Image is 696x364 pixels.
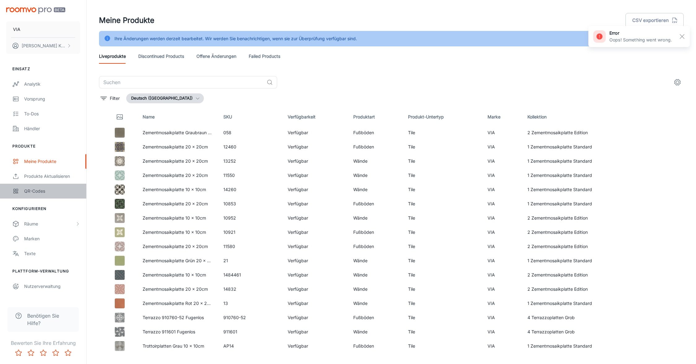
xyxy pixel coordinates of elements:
[348,225,403,239] td: Fußböden
[24,188,80,195] div: QR-Codes
[609,30,672,36] h6: error
[143,244,208,249] a: Zementmosaikplatte 20 x 20cm
[522,182,603,197] td: 1 Zementmosaikplatte Standard
[218,225,283,239] td: 10921
[126,93,204,103] button: Deutsch ([GEOGRAPHIC_DATA])
[218,325,283,339] td: 911601
[671,76,684,88] button: settings
[13,26,20,33] p: VIA
[218,197,283,211] td: 10853
[143,158,208,164] a: Zementmosaikplatte 20 x 20cm
[218,268,283,282] td: 1484461
[403,182,483,197] td: Tile
[348,296,403,310] td: Wände
[218,282,283,296] td: 14832
[24,158,80,165] div: Meine Produkte
[348,108,403,126] th: Produktart
[283,339,348,353] td: Verfügbar
[25,347,37,359] button: Rate 2 star
[283,225,348,239] td: Verfügbar
[143,329,195,334] a: Terrazzo 911601 Fugenlos
[483,108,522,126] th: Marke
[24,173,80,180] div: Produkte aktualisieren
[403,154,483,168] td: Tile
[283,126,348,140] td: Verfügbar
[483,211,522,225] td: VIA
[483,296,522,310] td: VIA
[483,254,522,268] td: VIA
[348,197,403,211] td: Fußböden
[522,126,603,140] td: 2 Zementmosaikplatte Edition
[283,211,348,225] td: Verfügbar
[483,126,522,140] td: VIA
[218,126,283,140] td: 058
[283,268,348,282] td: Verfügbar
[348,211,403,225] td: Wände
[522,211,603,225] td: 2 Zementmosaikplatte Edition
[24,81,80,88] div: Analytik
[143,343,204,349] a: Trottoirplatten Grau 10 x 10cm
[522,268,603,282] td: 2 Zementmosaikplatte Edition
[283,154,348,168] td: Verfügbar
[6,38,80,54] button: [PERSON_NAME] Kaschl
[403,296,483,310] td: Tile
[110,95,120,102] p: Filter
[143,130,224,135] a: Zementmosaikplatte Graubraun 5 x 5cm
[483,325,522,339] td: VIA
[403,325,483,339] td: Tile
[522,325,603,339] td: 4 Terrazzoplatten Grob
[143,258,219,263] a: Zementmosaikplatte Grün 20 x 20cm
[218,108,283,126] th: SKU
[483,225,522,239] td: VIA
[218,182,283,197] td: 14260
[348,254,403,268] td: Wände
[483,182,522,197] td: VIA
[522,154,603,168] td: 1 Zementmosaikplatte Standard
[24,221,75,227] div: Räume
[348,168,403,182] td: Wände
[483,339,522,353] td: VIA
[99,49,126,64] a: Liveprodukte
[403,168,483,182] td: Tile
[37,347,49,359] button: Rate 3 star
[522,296,603,310] td: 1 Zementmosaikplatte Standard
[218,168,283,182] td: 11550
[522,239,603,254] td: 2 Zementmosaikplatte Edition
[218,296,283,310] td: 13
[348,310,403,325] td: Fußböden
[22,42,65,49] p: [PERSON_NAME] Kaschl
[625,13,684,28] button: CSV exportieren
[403,197,483,211] td: Tile
[49,347,62,359] button: Rate 4 star
[62,347,74,359] button: Rate 5 star
[283,254,348,268] td: Verfügbar
[283,182,348,197] td: Verfügbar
[483,239,522,254] td: VIA
[348,182,403,197] td: Wände
[116,113,123,121] svg: Thumbnail
[143,215,206,221] a: Zementmosaikplatte 10 x 10cm
[483,154,522,168] td: VIA
[196,49,236,64] a: offene Änderungen
[483,168,522,182] td: VIA
[403,310,483,325] td: Tile
[348,154,403,168] td: Wände
[483,282,522,296] td: VIA
[24,125,80,132] div: Händler
[218,154,283,168] td: 13252
[403,211,483,225] td: Tile
[138,108,218,126] th: Name
[143,201,208,206] a: Zementmosaikplatte 20 x 20cm
[218,211,283,225] td: 10952
[24,235,80,242] div: Marken
[218,254,283,268] td: 21
[5,339,81,347] p: Bewerten Sie Ihre Erfahrung
[609,36,672,43] p: Oops! Something went wrong.
[138,49,184,64] a: Discontinued Products
[249,49,280,64] a: Failed Products
[483,197,522,211] td: VIA
[218,339,283,353] td: AP14
[403,339,483,353] td: Tile
[348,268,403,282] td: Wände
[522,168,603,182] td: 1 Zementmosaikplatte Standard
